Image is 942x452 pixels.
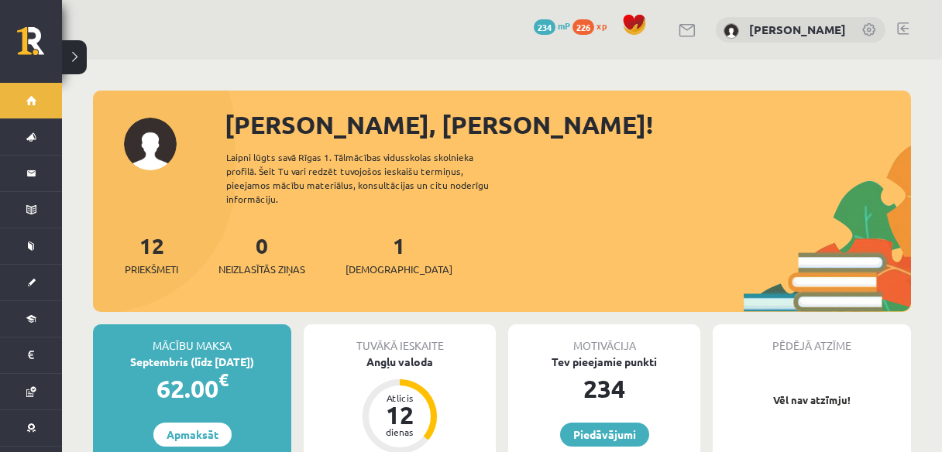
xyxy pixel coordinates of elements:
[572,19,594,35] span: 226
[17,27,62,66] a: Rīgas 1. Tālmācības vidusskola
[724,23,739,39] img: Marta Šarķe
[749,22,846,37] a: [PERSON_NAME]
[572,19,614,32] a: 226 xp
[226,150,516,206] div: Laipni lūgts savā Rīgas 1. Tālmācības vidusskolas skolnieka profilā. Šeit Tu vari redzēt tuvojošo...
[534,19,570,32] a: 234 mP
[225,106,911,143] div: [PERSON_NAME], [PERSON_NAME]!
[713,324,911,354] div: Pēdējā atzīme
[125,262,178,277] span: Priekšmeti
[218,231,305,277] a: 0Neizlasītās ziņas
[508,370,700,407] div: 234
[534,19,555,35] span: 234
[720,392,903,408] p: Vēl nav atzīmju!
[346,231,452,277] a: 1[DEMOGRAPHIC_DATA]
[218,262,305,277] span: Neizlasītās ziņas
[346,262,452,277] span: [DEMOGRAPHIC_DATA]
[218,368,229,391] span: €
[304,354,496,370] div: Angļu valoda
[508,354,700,370] div: Tev pieejamie punkti
[596,19,607,32] span: xp
[376,402,423,427] div: 12
[376,427,423,437] div: dienas
[93,354,291,370] div: Septembris (līdz [DATE])
[560,423,649,447] a: Piedāvājumi
[153,423,232,447] a: Apmaksāt
[93,324,291,354] div: Mācību maksa
[508,324,700,354] div: Motivācija
[125,231,178,277] a: 12Priekšmeti
[93,370,291,407] div: 62.00
[304,324,496,354] div: Tuvākā ieskaite
[558,19,570,32] span: mP
[376,393,423,402] div: Atlicis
